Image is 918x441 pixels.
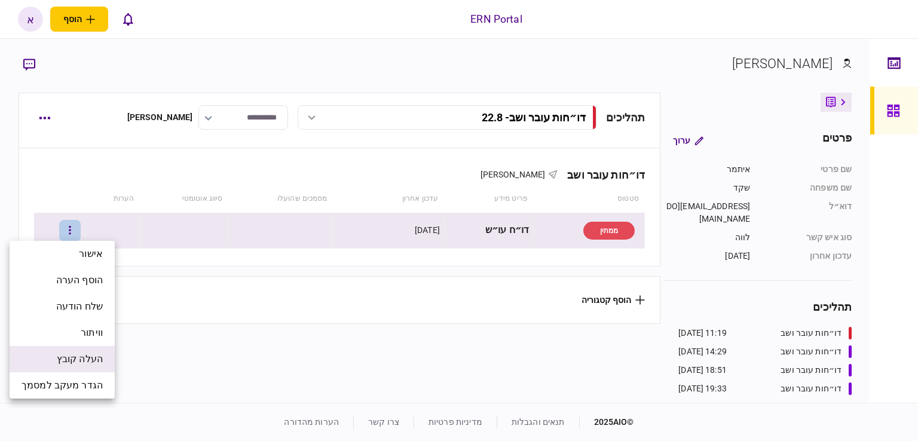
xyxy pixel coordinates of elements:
[81,326,103,340] span: וויתור
[79,247,103,261] span: אישור
[56,299,103,314] span: שלח הודעה
[22,378,103,393] span: הגדר מעקב למסמך
[56,273,103,287] span: הוסף הערה
[57,352,103,366] span: העלה קובץ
